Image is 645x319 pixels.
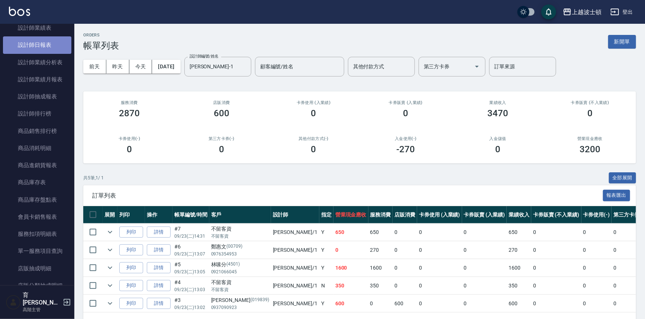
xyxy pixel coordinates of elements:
a: 單一服務項目查詢 [3,242,71,260]
td: [PERSON_NAME] /1 [271,259,319,277]
button: 列印 [119,298,143,309]
h2: 卡券販賣 (入業績) [368,100,443,105]
button: 全部展開 [609,172,636,184]
h3: 帳單列表 [83,40,119,51]
h2: 營業現金應收 [553,136,627,141]
td: 0 [393,277,417,294]
td: 0 [333,241,368,259]
td: 600 [333,295,368,312]
td: [PERSON_NAME] /1 [271,241,319,259]
td: #6 [172,241,209,259]
td: #7 [172,224,209,241]
p: 0976354953 [211,251,269,257]
th: 帳單編號/時間 [172,206,209,224]
a: 會員卡銷售報表 [3,208,71,225]
td: 0 [581,277,612,294]
th: 卡券販賣 (不入業績) [531,206,581,224]
td: 270 [507,241,531,259]
td: 0 [417,277,462,294]
button: 列印 [119,280,143,292]
h2: 入金儲值 [461,136,535,141]
td: 0 [531,224,581,241]
a: 服務扣項明細表 [3,225,71,242]
th: 列印 [117,206,145,224]
div: [PERSON_NAME] [211,296,269,304]
button: 昨天 [106,60,129,74]
div: 鄭惠文 [211,243,269,251]
td: #4 [172,277,209,294]
button: 前天 [83,60,106,74]
span: 訂單列表 [92,192,603,199]
div: 不留客資 [211,225,269,233]
th: 服務消費 [368,206,393,224]
td: 0 [462,224,507,241]
button: expand row [104,244,116,255]
button: expand row [104,227,116,238]
p: 09/23 (二) 13:03 [174,286,207,293]
button: save [541,4,556,19]
div: 林嗉分 [211,261,269,268]
h3: 3200 [580,144,600,154]
td: #3 [172,295,209,312]
td: N [319,277,333,294]
td: 0 [462,295,507,312]
td: 1600 [333,259,368,277]
th: 店販消費 [393,206,417,224]
h3: 0 [311,108,316,118]
td: 0 [531,259,581,277]
td: 0 [417,224,462,241]
td: 0 [581,295,612,312]
h3: 0 [587,108,593,118]
td: [PERSON_NAME] /1 [271,277,319,294]
td: [PERSON_NAME] /1 [271,224,319,241]
button: 列印 [119,262,143,274]
p: 0921066045 [211,268,269,275]
h2: 卡券使用 (入業績) [277,100,351,105]
td: 0 [462,259,507,277]
h3: -270 [397,144,415,154]
td: Y [319,295,333,312]
td: 650 [333,224,368,241]
a: 設計師抽成報表 [3,88,71,105]
a: 店販抽成明細 [3,260,71,277]
th: 設計師 [271,206,319,224]
a: 設計師業績月報表 [3,71,71,88]
button: 報表匯出 [603,190,631,201]
a: 報表匯出 [603,192,631,199]
a: 商品進銷貨報表 [3,157,71,174]
p: (019839) [251,296,269,304]
a: 新開單 [608,38,636,45]
h3: 600 [214,108,229,118]
img: Person [6,295,21,310]
h2: 其他付款方式(-) [277,136,351,141]
h2: 卡券販賣 (不入業績) [553,100,627,105]
a: 店販分類抽成明細 [3,277,71,294]
td: 1600 [368,259,393,277]
button: 上越波士頓 [560,4,604,20]
div: 上越波士頓 [572,7,602,17]
td: 0 [417,241,462,259]
th: 卡券使用 (入業績) [417,206,462,224]
td: [PERSON_NAME] /1 [271,295,319,312]
a: 詳情 [147,262,171,274]
td: 350 [368,277,393,294]
td: 0 [393,259,417,277]
td: 650 [368,224,393,241]
p: 高階主管 [23,306,61,313]
td: #5 [172,259,209,277]
td: 350 [507,277,531,294]
button: expand row [104,298,116,309]
h3: 3470 [487,108,508,118]
td: 0 [462,241,507,259]
button: 列印 [119,227,143,238]
a: 詳情 [147,280,171,292]
a: 詳情 [147,298,171,309]
h2: ORDERS [83,33,119,38]
td: 0 [531,295,581,312]
th: 客戶 [209,206,271,224]
p: (00709) [227,243,243,251]
td: 0 [581,224,612,241]
td: Y [319,224,333,241]
th: 卡券使用(-) [581,206,612,224]
h2: 店販消費 [184,100,259,105]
